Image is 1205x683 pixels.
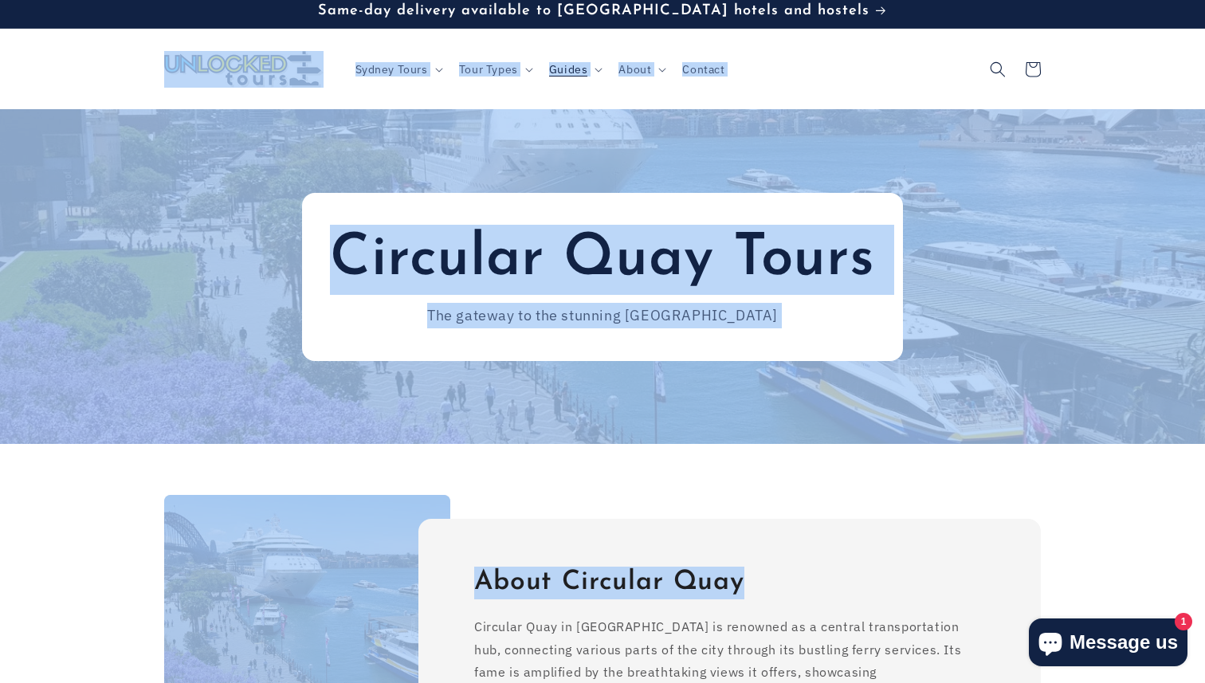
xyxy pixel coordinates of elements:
h2: Circular Quay Tours [330,225,875,295]
summary: Search [980,52,1015,87]
summary: Sydney Tours [346,53,449,86]
span: Contact [682,62,724,77]
h2: About Circular Quay [474,567,744,599]
a: Contact [673,53,734,86]
a: Unlocked Tours [159,45,330,93]
summary: Tour Types [449,53,540,86]
inbox-online-store-chat: Shopify online store chat [1024,618,1192,670]
summary: About [609,53,673,86]
img: Unlocked Tours [164,51,324,88]
span: Tour Types [459,62,518,77]
span: Guides [549,62,588,77]
p: The gateway to the stunning [GEOGRAPHIC_DATA] [330,303,875,328]
summary: Guides [540,53,610,86]
span: Same-day delivery available to [GEOGRAPHIC_DATA] hotels and hostels [318,3,869,18]
span: About [618,62,651,77]
span: Sydney Tours [355,62,428,77]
